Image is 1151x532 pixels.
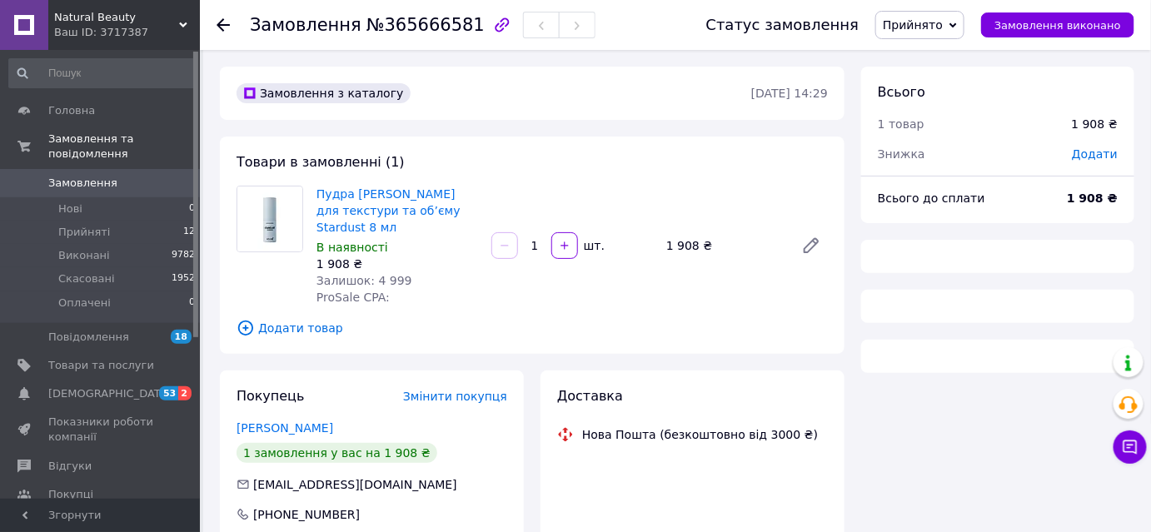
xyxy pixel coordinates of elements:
[878,147,925,161] span: Знижка
[48,386,172,401] span: [DEMOGRAPHIC_DATA]
[54,25,200,40] div: Ваш ID: 3717387
[1072,147,1118,161] span: Додати
[159,386,178,400] span: 53
[48,176,117,191] span: Замовлення
[183,225,195,240] span: 12
[252,506,361,523] div: [PHONE_NUMBER]
[878,84,925,100] span: Всього
[54,10,179,25] span: Natural Beauty
[48,330,129,345] span: Повідомлення
[58,296,111,311] span: Оплачені
[878,191,985,205] span: Всього до сплати
[48,487,93,502] span: Покупці
[1114,430,1147,464] button: Чат з покупцем
[706,17,860,33] div: Статус замовлення
[403,390,507,403] span: Змінити покупця
[58,201,82,216] span: Нові
[172,271,195,286] span: 1952
[578,426,822,443] div: Нова Пошта (безкоштовно від 3000 ₴)
[795,229,828,262] a: Редагувати
[48,459,92,474] span: Відгуки
[189,296,195,311] span: 0
[58,271,115,286] span: Скасовані
[994,19,1121,32] span: Замовлення виконано
[883,18,943,32] span: Прийнято
[189,201,195,216] span: 0
[1067,191,1118,205] b: 1 908 ₴
[8,58,197,88] input: Пошук
[171,330,192,344] span: 18
[660,234,788,257] div: 1 908 ₴
[58,225,110,240] span: Прийняті
[58,248,110,263] span: Виконані
[237,319,828,337] span: Додати товар
[237,421,333,435] a: [PERSON_NAME]
[48,132,200,162] span: Замовлення та повідомлення
[751,87,828,100] time: [DATE] 14:29
[237,83,411,103] div: Замовлення з каталогу
[580,237,606,254] div: шт.
[316,274,412,287] span: Залишок: 4 999
[316,256,478,272] div: 1 908 ₴
[217,17,230,33] div: Повернутися назад
[237,154,405,170] span: Товари в замовленні (1)
[178,386,192,400] span: 2
[237,443,437,463] div: 1 замовлення у вас на 1 908 ₴
[316,291,390,304] span: ProSale CPA:
[1072,116,1118,132] div: 1 908 ₴
[557,388,623,404] span: Доставка
[366,15,485,35] span: №365666581
[237,186,302,251] img: Пудра Keune для текстури та об’єму Stardust 8 мл
[253,478,457,491] span: [EMAIL_ADDRESS][DOMAIN_NAME]
[316,241,388,254] span: В наявності
[172,248,195,263] span: 9782
[48,103,95,118] span: Головна
[250,15,361,35] span: Замовлення
[48,358,154,373] span: Товари та послуги
[981,12,1134,37] button: Замовлення виконано
[316,187,461,234] a: Пудра [PERSON_NAME] для текстури та об’єму Stardust 8 мл
[237,388,305,404] span: Покупець
[878,117,924,131] span: 1 товар
[48,415,154,445] span: Показники роботи компанії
